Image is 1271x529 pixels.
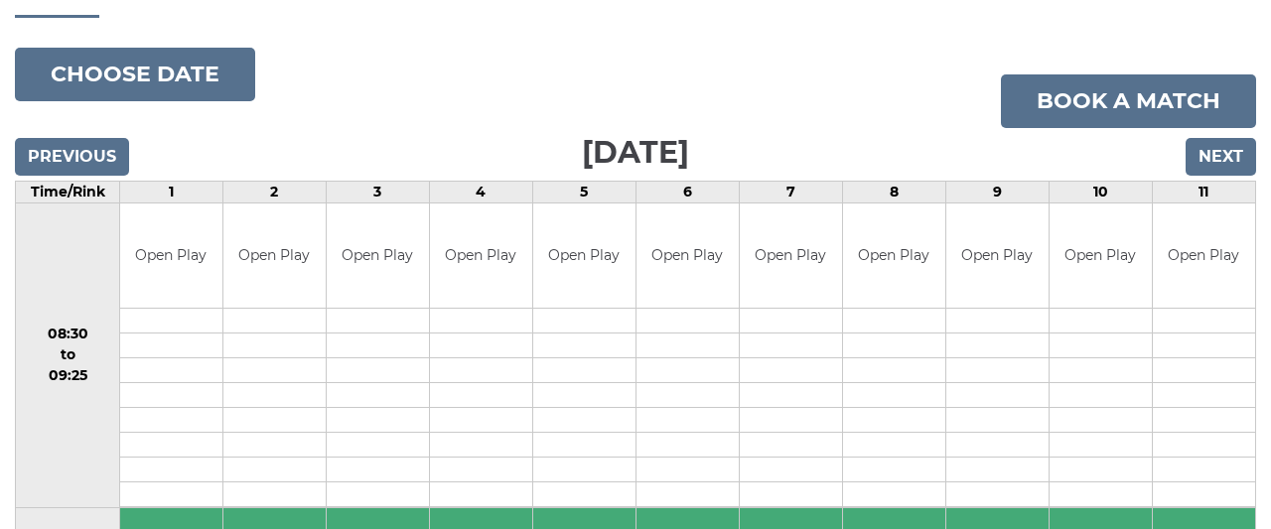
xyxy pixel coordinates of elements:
[120,203,222,308] td: Open Play
[1186,138,1256,176] input: Next
[842,182,945,203] td: 8
[1001,74,1256,128] a: Book a match
[222,182,326,203] td: 2
[223,203,326,308] td: Open Play
[327,203,429,308] td: Open Play
[636,203,739,308] td: Open Play
[532,182,635,203] td: 5
[740,203,842,308] td: Open Play
[326,182,429,203] td: 3
[1153,203,1255,308] td: Open Play
[635,182,739,203] td: 6
[1152,182,1255,203] td: 11
[1049,182,1152,203] td: 10
[946,203,1049,308] td: Open Play
[533,203,635,308] td: Open Play
[15,138,129,176] input: Previous
[843,203,945,308] td: Open Play
[1050,203,1152,308] td: Open Play
[429,182,532,203] td: 4
[120,182,223,203] td: 1
[739,182,842,203] td: 7
[16,203,120,508] td: 08:30 to 09:25
[430,203,532,308] td: Open Play
[945,182,1049,203] td: 9
[15,48,255,101] button: Choose date
[16,182,120,203] td: Time/Rink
